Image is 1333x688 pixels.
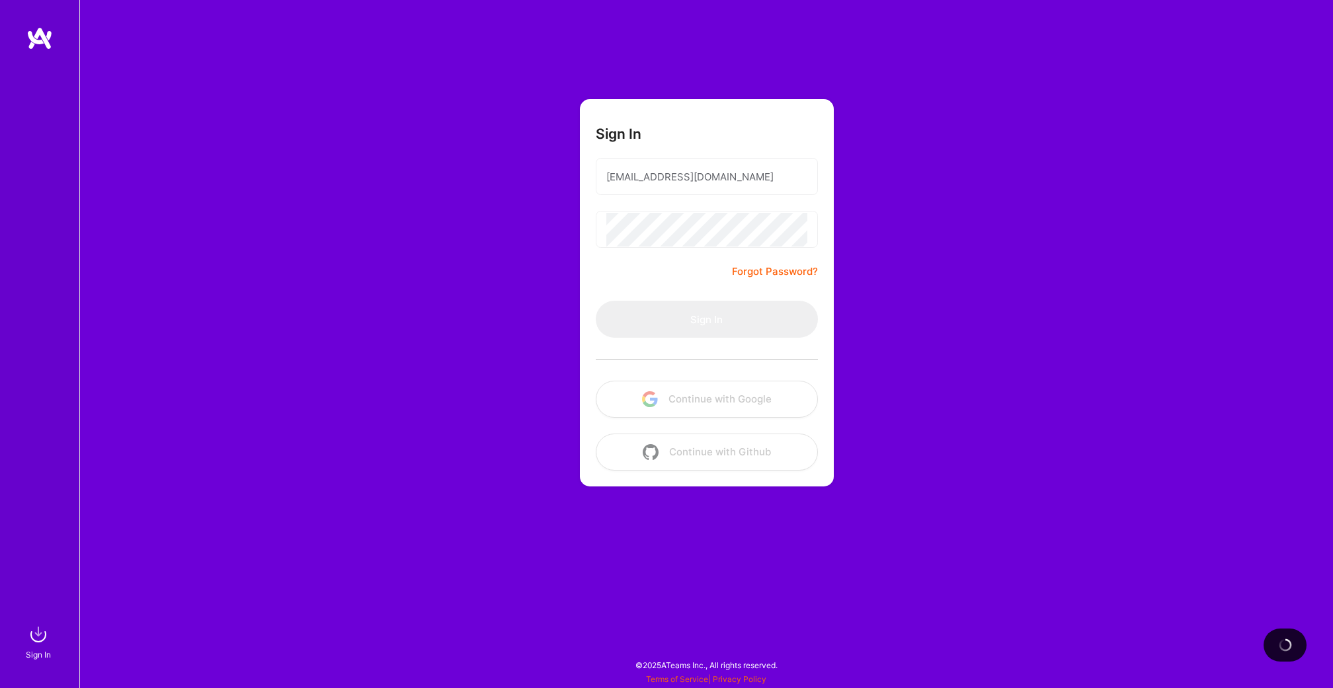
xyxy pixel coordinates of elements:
[26,26,53,50] img: logo
[1279,638,1292,652] img: loading
[642,391,658,407] img: icon
[713,674,766,684] a: Privacy Policy
[646,674,766,684] span: |
[732,264,818,280] a: Forgot Password?
[26,648,51,662] div: Sign In
[596,301,818,338] button: Sign In
[596,434,818,471] button: Continue with Github
[596,126,641,142] h3: Sign In
[643,444,659,460] img: icon
[646,674,708,684] a: Terms of Service
[596,381,818,418] button: Continue with Google
[28,621,52,662] a: sign inSign In
[79,648,1333,681] div: © 2025 ATeams Inc., All rights reserved.
[25,621,52,648] img: sign in
[606,160,807,194] input: Email...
